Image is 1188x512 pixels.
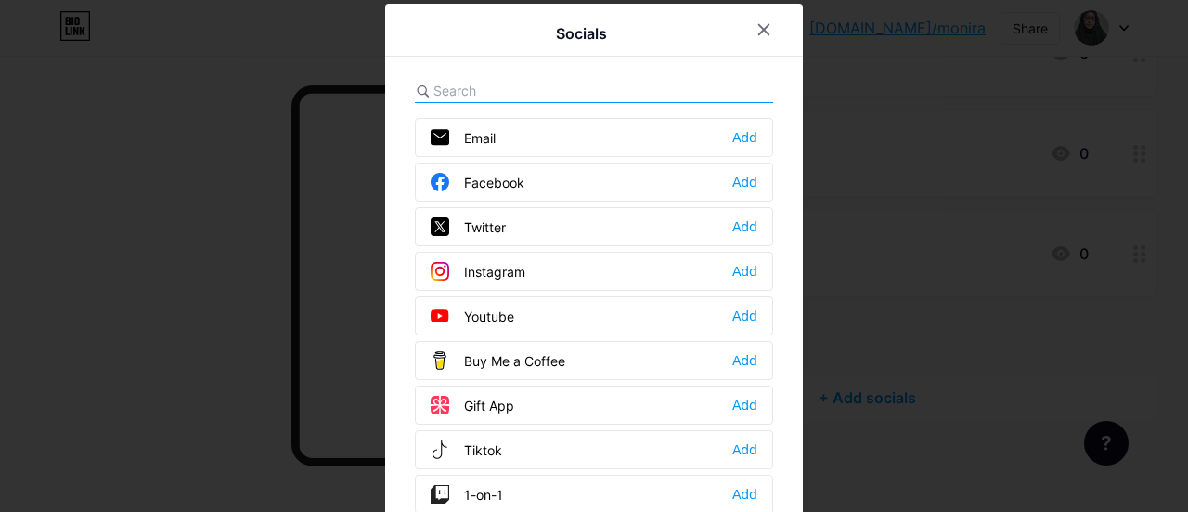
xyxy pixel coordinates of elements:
div: Add [732,173,757,191]
div: Add [732,307,757,325]
div: Tiktok [431,440,502,459]
div: Add [732,440,757,459]
div: Email [431,128,496,147]
div: Add [732,396,757,414]
div: Buy Me a Coffee [431,351,565,370]
div: Add [732,351,757,370]
div: Add [732,485,757,504]
input: Search [433,81,639,100]
div: Instagram [431,262,525,281]
div: Add [732,262,757,281]
div: Youtube [431,307,514,325]
div: Add [732,128,757,147]
div: 1-on-1 [431,485,503,504]
div: Facebook [431,173,524,191]
div: Twitter [431,217,506,236]
div: Gift App [431,396,514,414]
div: Socials [556,22,607,45]
div: Add [732,217,757,236]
